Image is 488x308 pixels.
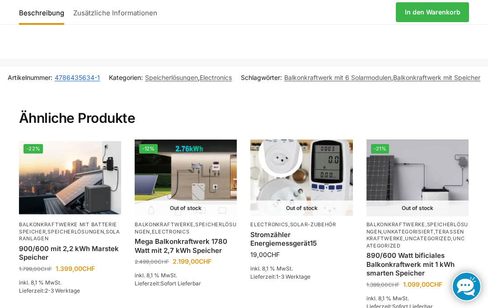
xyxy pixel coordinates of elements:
p: inkl. 8,1 % MwSt. [19,279,121,287]
span: CHF [267,251,280,258]
span: CHF [41,266,52,272]
bdi: 1.099,00 [403,280,442,288]
span: 2-3 Werktage [45,287,80,294]
bdi: 1.399,00 [56,265,95,272]
bdi: 2.499,00 [135,258,169,265]
bdi: 1.799,00 [19,266,52,272]
a: 900/600 mit 2,2 kWh Marstek Speicher [19,244,121,262]
bdi: 2.199,00 [173,257,211,265]
img: Stromzähler Schweizer Stecker-2 [250,140,352,216]
a: Speicherlösungen [47,229,104,235]
img: Solaranlage mit 2,7 KW Batteriespeicher Genehmigungsfrei [135,140,237,216]
p: inkl. 8,1 % MwSt. [250,265,352,273]
a: -22%Balkonkraftwerk mit Marstek Speicher [19,140,121,216]
img: Balkonkraftwerk mit Marstek Speicher [19,140,121,216]
span: 1-3 Werktage [276,273,310,280]
a: -12% Out of stockSolaranlage mit 2,7 KW Batteriespeicher Genehmigungsfrei [135,140,237,216]
img: ASE 1000 Batteriespeicher [366,140,469,216]
a: Balkonkraftwerke [135,221,193,228]
span: Lieferzeit: [250,273,310,280]
a: Speicherlösungen [135,221,236,234]
a: Electronics [250,221,288,228]
p: , , [135,221,237,235]
span: Artikelnummer: [8,73,100,82]
a: Speicherlösungen [366,221,468,234]
span: CHF [430,280,442,288]
a: 4786435634-1 [55,74,100,81]
span: Sofort Lieferbar [160,280,201,287]
a: Terassen Kraftwerke [366,229,464,242]
p: inkl. 8,1 % MwSt. [366,294,469,303]
a: Balkonkraftwerke mit Batterie Speicher [19,221,117,234]
span: Schlagwörter: , [241,73,480,82]
a: Balkonkraftwerke [366,221,425,228]
span: Lieferzeit: [135,280,201,287]
a: Uncategorized [405,235,451,242]
bdi: 1.399,00 [366,281,399,288]
a: Uncategorized [366,235,465,248]
p: , , [19,221,121,242]
a: Electronics [152,229,190,235]
span: Lieferzeit: [19,287,80,294]
a: Unkategorisiert [383,229,434,235]
span: Kategorien: , [109,73,232,82]
a: Solaranlagen [19,229,120,242]
a: Electronics [200,74,232,81]
span: CHF [388,281,399,288]
a: Stromzähler Energiemessgerät15 [250,230,352,248]
a: Mega Balkonkraftwerk 1780 Watt mit 2,7 kWh Speicher [135,237,237,255]
span: CHF [199,257,211,265]
a: Speicherlösungen [145,74,198,81]
h2: Ähnliche Produkte [19,88,469,127]
p: , , , , , [366,221,469,249]
a: 890/600 Watt bificiales Balkonkraftwerk mit 1 kWh smarten Speicher [366,251,469,278]
p: inkl. 8,1 % MwSt. [135,271,237,280]
span: CHF [158,258,169,265]
a: Out of stockStromzähler Schweizer Stecker-2 [250,140,352,216]
a: Solar-Zubehör [290,221,336,228]
p: , [250,221,352,228]
span: CHF [82,265,95,272]
a: Balkonkraftwerk mit 6 Solarmodulen [284,74,391,81]
a: Balkonkraftwerk mit Speicher [393,74,480,81]
bdi: 19,00 [250,251,280,258]
a: -21% Out of stockASE 1000 Batteriespeicher [366,140,469,216]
